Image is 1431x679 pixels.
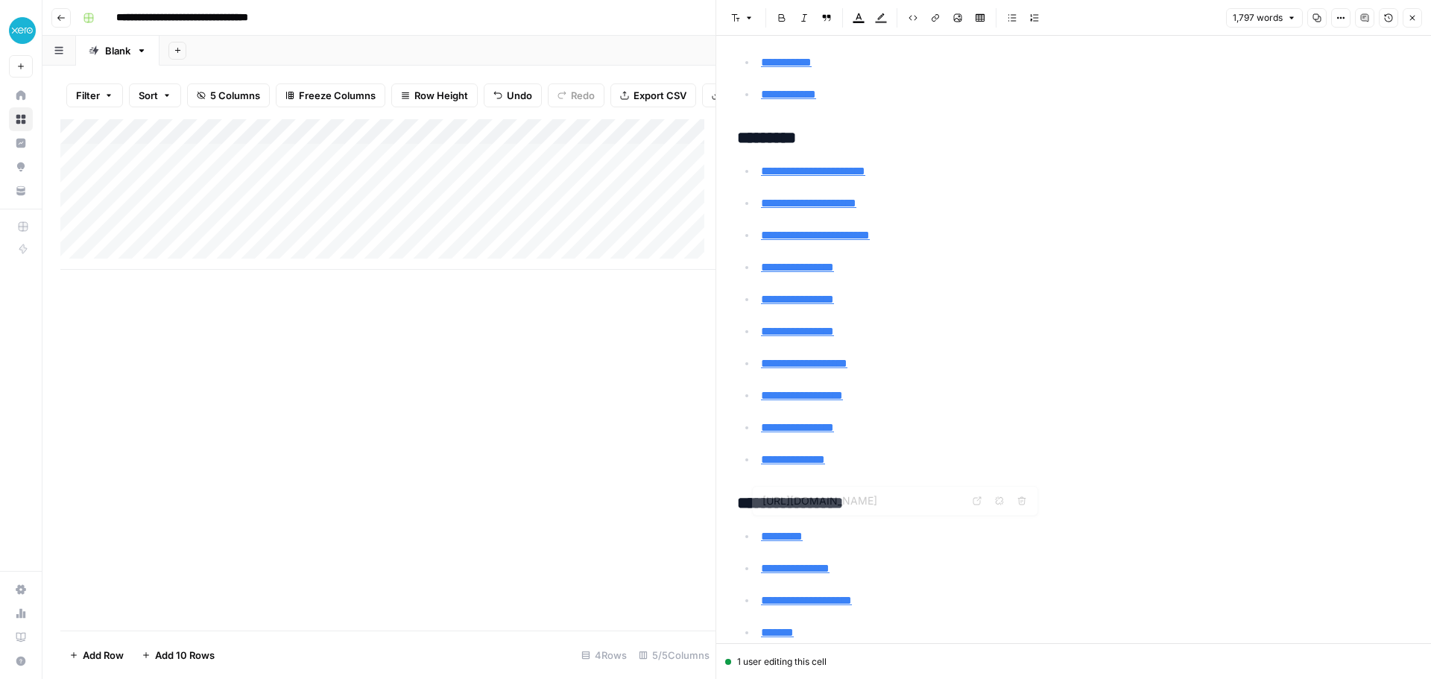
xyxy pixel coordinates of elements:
[76,88,100,103] span: Filter
[133,643,224,667] button: Add 10 Rows
[634,88,686,103] span: Export CSV
[507,88,532,103] span: Undo
[83,648,124,663] span: Add Row
[9,17,36,44] img: XeroOps Logo
[725,655,1422,669] div: 1 user editing this cell
[9,601,33,625] a: Usage
[9,578,33,601] a: Settings
[187,83,270,107] button: 5 Columns
[9,179,33,203] a: Your Data
[66,83,123,107] button: Filter
[76,36,159,66] a: Blank
[414,88,468,103] span: Row Height
[9,83,33,107] a: Home
[610,83,696,107] button: Export CSV
[9,107,33,131] a: Browse
[575,643,633,667] div: 4 Rows
[129,83,181,107] button: Sort
[276,83,385,107] button: Freeze Columns
[9,12,33,49] button: Workspace: XeroOps
[548,83,604,107] button: Redo
[155,648,215,663] span: Add 10 Rows
[571,88,595,103] span: Redo
[9,625,33,649] a: Learning Hub
[105,43,130,58] div: Blank
[210,88,260,103] span: 5 Columns
[9,155,33,179] a: Opportunities
[60,643,133,667] button: Add Row
[1226,8,1303,28] button: 1,797 words
[9,649,33,673] button: Help + Support
[1233,11,1283,25] span: 1,797 words
[391,83,478,107] button: Row Height
[299,88,376,103] span: Freeze Columns
[633,643,715,667] div: 5/5 Columns
[9,131,33,155] a: Insights
[484,83,542,107] button: Undo
[139,88,158,103] span: Sort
